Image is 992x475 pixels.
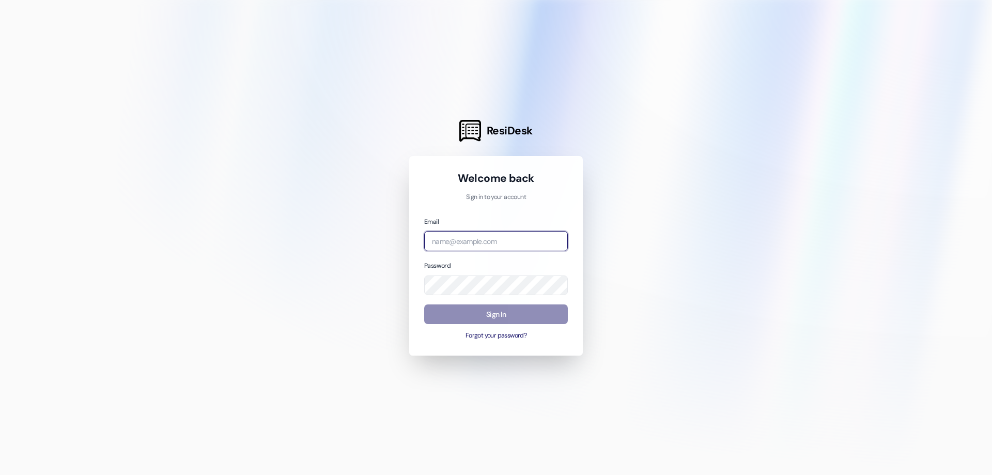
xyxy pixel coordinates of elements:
h1: Welcome back [424,171,568,186]
input: name@example.com [424,231,568,251]
button: Forgot your password? [424,331,568,341]
img: ResiDesk Logo [459,120,481,142]
button: Sign In [424,304,568,325]
label: Password [424,262,451,270]
span: ResiDesk [487,124,533,138]
label: Email [424,218,439,226]
p: Sign in to your account [424,193,568,202]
